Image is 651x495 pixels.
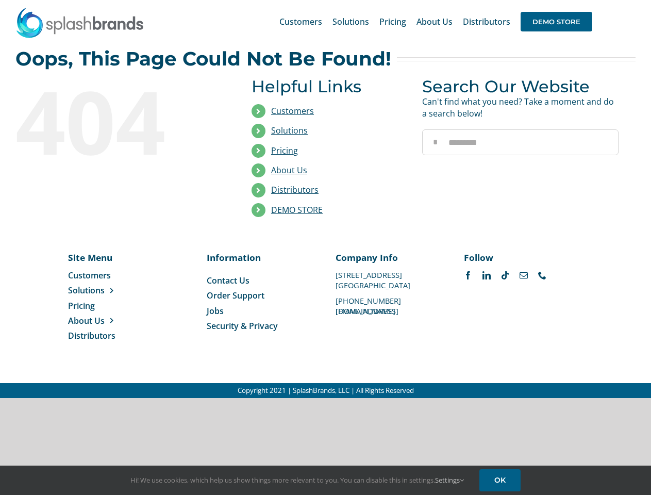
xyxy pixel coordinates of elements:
[521,12,592,31] span: DEMO STORE
[68,315,105,326] span: About Us
[271,145,298,156] a: Pricing
[501,271,509,279] a: tiktok
[207,275,315,286] a: Contact Us
[271,164,307,176] a: About Us
[416,18,453,26] span: About Us
[422,77,619,96] h3: Search Our Website
[68,285,138,296] a: Solutions
[482,271,491,279] a: linkedin
[68,315,138,326] a: About Us
[68,330,115,341] span: Distributors
[463,18,510,26] span: Distributors
[464,251,573,263] p: Follow
[463,5,510,38] a: Distributors
[207,305,224,317] span: Jobs
[271,105,314,117] a: Customers
[15,7,144,38] img: SplashBrands.com Logo
[279,5,322,38] a: Customers
[68,300,95,311] span: Pricing
[207,290,264,301] span: Order Support
[464,271,472,279] a: facebook
[68,330,138,341] a: Distributors
[130,475,464,485] span: Hi! We use cookies, which help us show things more relevant to you. You can disable this in setti...
[68,285,105,296] span: Solutions
[207,320,278,332] span: Security & Privacy
[15,77,212,164] div: 404
[271,184,319,195] a: Distributors
[207,275,249,286] span: Contact Us
[207,251,315,263] p: Information
[271,125,308,136] a: Solutions
[336,251,444,263] p: Company Info
[422,129,448,155] input: Search
[207,305,315,317] a: Jobs
[538,271,546,279] a: phone
[279,18,322,26] span: Customers
[271,204,323,216] a: DEMO STORE
[207,290,315,301] a: Order Support
[68,270,138,281] a: Customers
[207,275,315,332] nav: Menu
[435,475,464,485] a: Settings
[479,469,521,491] a: OK
[68,270,138,342] nav: Menu
[68,270,111,281] span: Customers
[68,251,138,263] p: Site Menu
[521,5,592,38] a: DEMO STORE
[379,18,406,26] span: Pricing
[422,129,619,155] input: Search...
[422,96,619,119] p: Can't find what you need? Take a moment and do a search below!
[520,271,528,279] a: mail
[379,5,406,38] a: Pricing
[15,48,391,69] h2: Oops, This Page Could Not Be Found!
[68,300,138,311] a: Pricing
[279,5,592,38] nav: Main Menu
[207,320,315,332] a: Security & Privacy
[252,77,407,96] h3: Helpful Links
[332,18,369,26] span: Solutions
